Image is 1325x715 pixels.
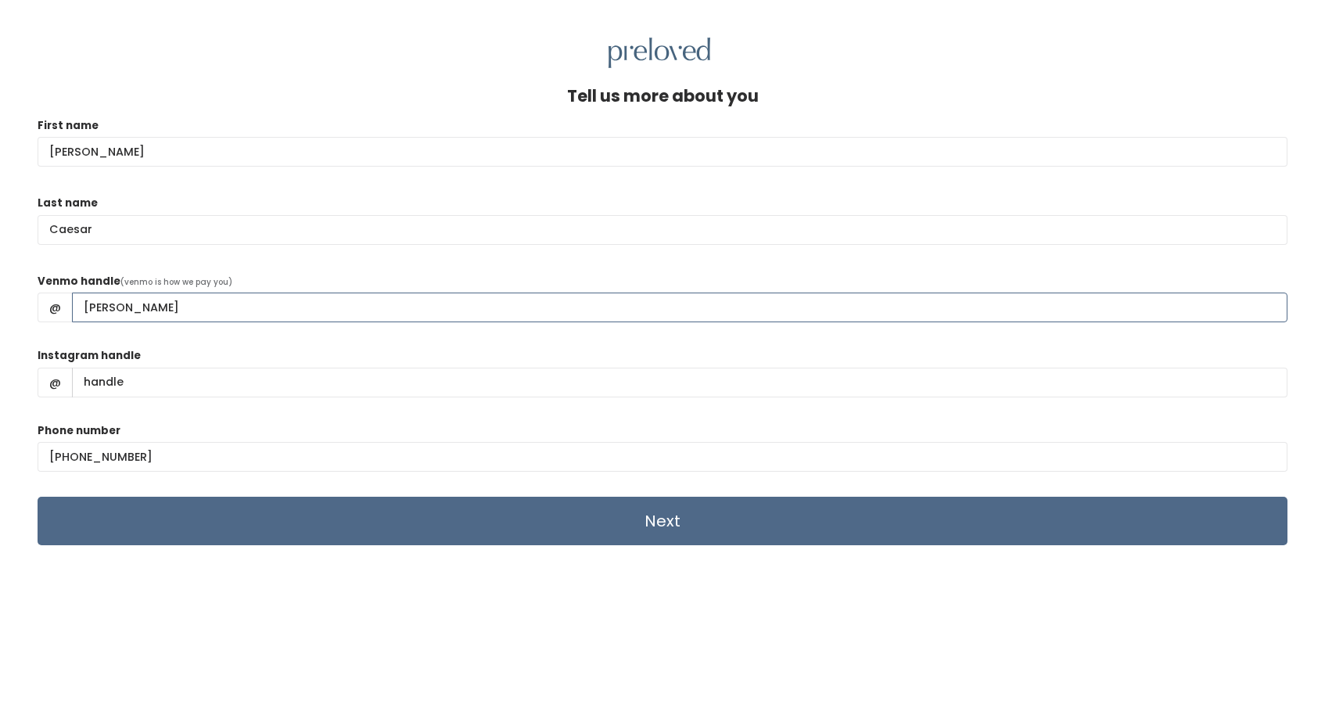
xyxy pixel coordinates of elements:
input: handle [72,293,1287,322]
label: Venmo handle [38,274,120,289]
img: preloved logo [609,38,710,68]
input: (___) ___-____ [38,442,1287,472]
input: handle [72,368,1287,397]
label: First name [38,118,99,134]
label: Instagram handle [38,348,141,364]
span: @ [38,293,73,322]
label: Phone number [38,423,120,439]
input: Next [38,497,1287,545]
span: (venmo is how we pay you) [120,276,232,288]
span: @ [38,368,73,397]
label: Last name [38,196,98,211]
h4: Tell us more about you [567,87,759,105]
